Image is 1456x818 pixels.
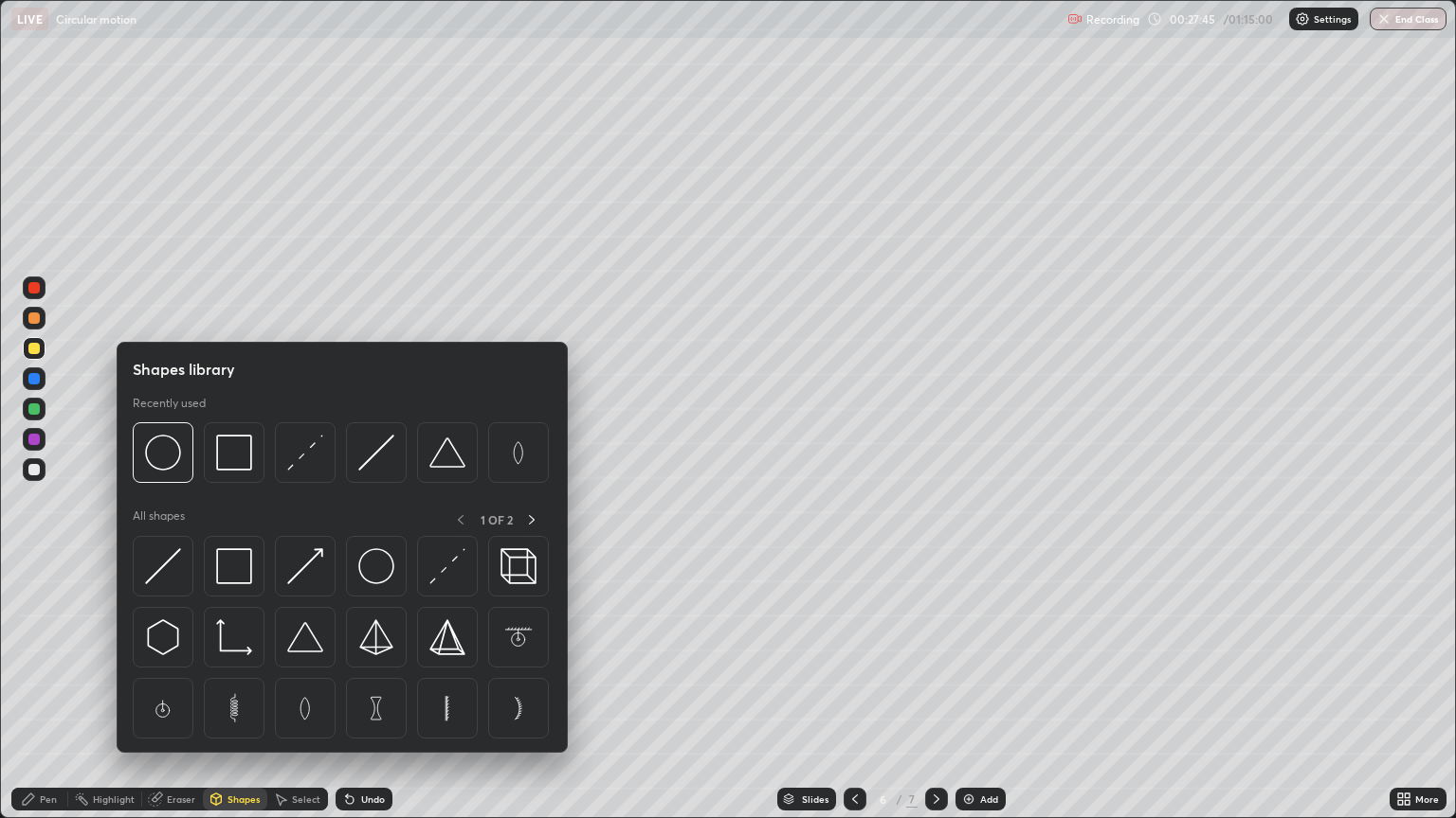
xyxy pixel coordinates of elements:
p: LIVE [17,11,43,27]
img: svg+xml;charset=utf-8,%3Csvg%20xmlns%3D%22http%3A%2F%2Fwww.w3.org%2F2000%2Fsvg%22%20width%3D%2265... [358,690,394,726]
p: Recording [1086,12,1139,27]
img: end-class-cross [1376,11,1392,27]
div: Add [980,794,998,804]
div: / [897,793,902,805]
img: svg+xml;charset=utf-8,%3Csvg%20xmlns%3D%22http%3A%2F%2Fwww.w3.org%2F2000%2Fsvg%22%20width%3D%2230... [145,619,181,655]
img: add-slide-button [961,791,976,807]
img: svg+xml;charset=utf-8,%3Csvg%20xmlns%3D%22http%3A%2F%2Fwww.w3.org%2F2000%2Fsvg%22%20width%3D%2236... [145,435,181,471]
img: svg+xml;charset=utf-8,%3Csvg%20xmlns%3D%22http%3A%2F%2Fwww.w3.org%2F2000%2Fsvg%22%20width%3D%2234... [216,548,252,584]
button: End Class [1370,8,1447,30]
div: More [1415,794,1439,804]
div: Highlight [93,794,135,804]
div: 6 [874,793,893,805]
p: All shapes [133,508,185,532]
img: svg+xml;charset=utf-8,%3Csvg%20xmlns%3D%22http%3A%2F%2Fwww.w3.org%2F2000%2Fsvg%22%20width%3D%2230... [145,548,181,584]
img: svg+xml;charset=utf-8,%3Csvg%20xmlns%3D%22http%3A%2F%2Fwww.w3.org%2F2000%2Fsvg%22%20width%3D%2265... [216,690,252,726]
p: 1 OF 2 [481,512,513,527]
div: Select [292,794,320,804]
img: svg+xml;charset=utf-8,%3Csvg%20xmlns%3D%22http%3A%2F%2Fwww.w3.org%2F2000%2Fsvg%22%20width%3D%2238... [429,435,465,471]
img: svg+xml;charset=utf-8,%3Csvg%20xmlns%3D%22http%3A%2F%2Fwww.w3.org%2F2000%2Fsvg%22%20width%3D%2233... [216,619,252,655]
img: class-settings-icons [1295,11,1310,27]
h5: Shapes library [133,358,235,381]
div: Undo [361,794,385,804]
p: Settings [1314,14,1351,24]
p: Circular motion [56,11,136,27]
img: svg+xml;charset=utf-8,%3Csvg%20xmlns%3D%22http%3A%2F%2Fwww.w3.org%2F2000%2Fsvg%22%20width%3D%2230... [358,435,394,471]
div: Shapes [227,794,260,804]
img: svg+xml;charset=utf-8,%3Csvg%20xmlns%3D%22http%3A%2F%2Fwww.w3.org%2F2000%2Fsvg%22%20width%3D%2265... [429,690,465,726]
img: svg+xml;charset=utf-8,%3Csvg%20xmlns%3D%22http%3A%2F%2Fwww.w3.org%2F2000%2Fsvg%22%20width%3D%2265... [500,435,537,471]
p: Recently used [133,396,206,411]
img: svg+xml;charset=utf-8,%3Csvg%20xmlns%3D%22http%3A%2F%2Fwww.w3.org%2F2000%2Fsvg%22%20width%3D%2230... [429,548,465,584]
img: svg+xml;charset=utf-8,%3Csvg%20xmlns%3D%22http%3A%2F%2Fwww.w3.org%2F2000%2Fsvg%22%20width%3D%2230... [287,548,323,584]
img: svg+xml;charset=utf-8,%3Csvg%20xmlns%3D%22http%3A%2F%2Fwww.w3.org%2F2000%2Fsvg%22%20width%3D%2265... [145,690,181,726]
img: svg+xml;charset=utf-8,%3Csvg%20xmlns%3D%22http%3A%2F%2Fwww.w3.org%2F2000%2Fsvg%22%20width%3D%2238... [287,619,323,655]
img: svg+xml;charset=utf-8,%3Csvg%20xmlns%3D%22http%3A%2F%2Fwww.w3.org%2F2000%2Fsvg%22%20width%3D%2234... [358,619,394,655]
img: recording.375f2c34.svg [1067,11,1083,27]
div: Eraser [167,794,195,804]
div: 7 [906,791,918,808]
img: svg+xml;charset=utf-8,%3Csvg%20xmlns%3D%22http%3A%2F%2Fwww.w3.org%2F2000%2Fsvg%22%20width%3D%2265... [500,690,537,726]
img: svg+xml;charset=utf-8,%3Csvg%20xmlns%3D%22http%3A%2F%2Fwww.w3.org%2F2000%2Fsvg%22%20width%3D%2265... [287,690,323,726]
img: svg+xml;charset=utf-8,%3Csvg%20xmlns%3D%22http%3A%2F%2Fwww.w3.org%2F2000%2Fsvg%22%20width%3D%2235... [500,548,537,584]
img: svg+xml;charset=utf-8,%3Csvg%20xmlns%3D%22http%3A%2F%2Fwww.w3.org%2F2000%2Fsvg%22%20width%3D%2265... [500,619,537,655]
img: svg+xml;charset=utf-8,%3Csvg%20xmlns%3D%22http%3A%2F%2Fwww.w3.org%2F2000%2Fsvg%22%20width%3D%2234... [216,435,252,471]
img: svg+xml;charset=utf-8,%3Csvg%20xmlns%3D%22http%3A%2F%2Fwww.w3.org%2F2000%2Fsvg%22%20width%3D%2230... [287,435,323,471]
div: Slides [802,794,828,804]
img: svg+xml;charset=utf-8,%3Csvg%20xmlns%3D%22http%3A%2F%2Fwww.w3.org%2F2000%2Fsvg%22%20width%3D%2234... [429,619,465,655]
div: Pen [40,794,57,804]
img: svg+xml;charset=utf-8,%3Csvg%20xmlns%3D%22http%3A%2F%2Fwww.w3.org%2F2000%2Fsvg%22%20width%3D%2236... [358,548,394,584]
